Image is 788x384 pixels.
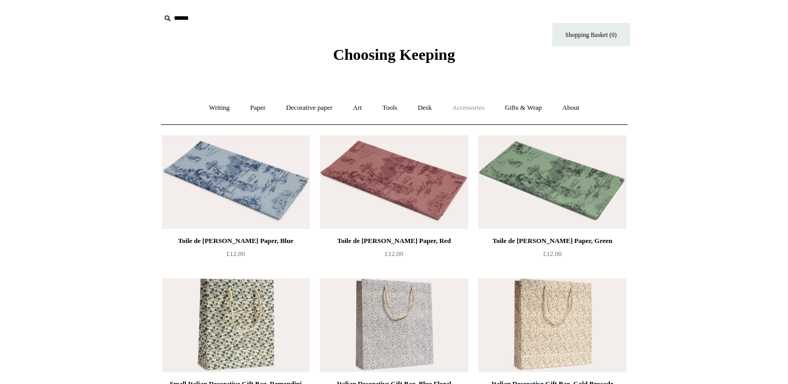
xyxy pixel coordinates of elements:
[373,94,407,122] a: Tools
[162,135,310,229] a: Toile de Jouy Tissue Paper, Blue Toile de Jouy Tissue Paper, Blue
[322,235,465,247] div: Toile de [PERSON_NAME] Paper, Red
[277,94,342,122] a: Decorative paper
[320,278,468,372] img: Italian Decorative Gift Bag, Blue Floral
[162,235,310,277] a: Toile de [PERSON_NAME] Paper, Blue £12.00
[162,135,310,229] img: Toile de Jouy Tissue Paper, Blue
[481,235,623,247] div: Toile de [PERSON_NAME] Paper, Green
[199,94,239,122] a: Writing
[552,23,630,46] a: Shopping Basket (0)
[478,278,626,372] img: Italian Decorative Gift Bag, Gold Brocade
[408,94,441,122] a: Desk
[543,250,562,258] span: £12.00
[333,54,455,61] a: Choosing Keeping
[478,278,626,372] a: Italian Decorative Gift Bag, Gold Brocade Italian Decorative Gift Bag, Gold Brocade
[553,94,589,122] a: About
[333,46,455,63] span: Choosing Keeping
[241,94,275,122] a: Paper
[162,278,310,372] a: Small Italian Decorative Gift Bag, Remondini Green Posy Small Italian Decorative Gift Bag, Remond...
[320,235,468,277] a: Toile de [PERSON_NAME] Paper, Red £12.00
[495,94,551,122] a: Gifts & Wrap
[162,278,310,372] img: Small Italian Decorative Gift Bag, Remondini Green Posy
[344,94,371,122] a: Art
[227,250,245,258] span: £12.00
[478,235,626,277] a: Toile de [PERSON_NAME] Paper, Green £12.00
[320,135,468,229] img: Toile de Jouy Tissue Paper, Red
[385,250,404,258] span: £12.00
[478,135,626,229] a: Toile de Jouy Tissue Paper, Green Toile de Jouy Tissue Paper, Green
[478,135,626,229] img: Toile de Jouy Tissue Paper, Green
[320,135,468,229] a: Toile de Jouy Tissue Paper, Red Toile de Jouy Tissue Paper, Red
[443,94,494,122] a: Accessories
[320,278,468,372] a: Italian Decorative Gift Bag, Blue Floral Italian Decorative Gift Bag, Blue Floral
[165,235,307,247] div: Toile de [PERSON_NAME] Paper, Blue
